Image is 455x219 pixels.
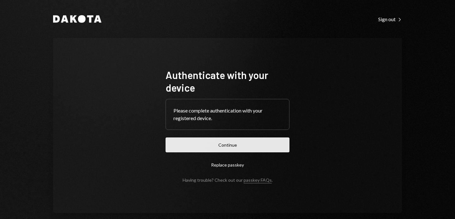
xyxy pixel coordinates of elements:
[378,16,402,22] div: Sign out
[378,15,402,22] a: Sign out
[166,157,289,172] button: Replace passkey
[166,69,289,94] h1: Authenticate with your device
[244,177,272,183] a: passkey FAQs
[183,177,273,183] div: Having trouble? Check out our .
[173,107,282,122] div: Please complete authentication with your registered device.
[166,137,289,152] button: Continue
